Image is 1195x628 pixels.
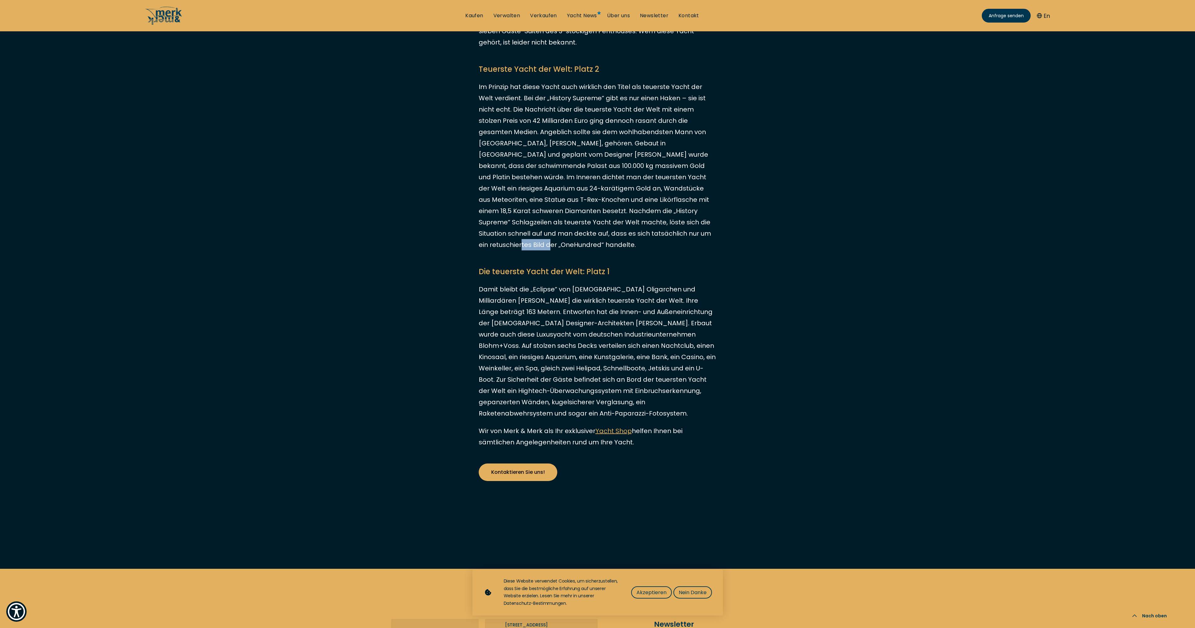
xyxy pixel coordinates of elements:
span: Anfrage senden [989,13,1024,19]
button: Show Accessibility Preferences [6,601,27,622]
button: En [1037,12,1050,20]
a: Über uns [607,12,630,19]
a: Anfrage senden [982,9,1031,23]
p: Damit bleibt die „Eclipse“ von [DEMOGRAPHIC_DATA] Oligarchen und Milliardären [PERSON_NAME] die w... [479,284,717,419]
a: Kaufen [465,12,483,19]
a: Kontakt [678,12,699,19]
a: Newsletter [640,12,668,19]
a: Kontaktieren Sie uns! [479,463,557,481]
p: Wir von Merk & Merk als Ihr exklusiver helfen Ihnen bei sämtlichen Angelegenheiten rund um Ihre Y... [479,425,717,448]
h2: Teuerste Yacht der Welt: Platz 2 [479,64,717,75]
div: Diese Website verwendet Cookies, um sicherzustellen, dass Sie die bestmögliche Erfahrung auf unse... [504,578,619,607]
button: Nein Danke [673,586,712,599]
h2: Die teuerste Yacht der Welt: Platz 1 [479,266,717,277]
a: Verkaufen [530,12,557,19]
a: Yacht Shop [595,427,632,435]
a: Datenschutz-Bestimmungen [504,600,566,606]
span: Nein Danke [679,589,707,596]
a: Verwalten [493,12,520,19]
a: Yacht News [567,12,597,19]
button: Akzeptieren [631,586,672,599]
span: Akzeptieren [636,589,667,596]
button: Nach oben [1123,604,1176,628]
p: Im Prinzip hat diese Yacht auch wirklich den Titel als teuerste Yacht der Welt verdient. Bei der ... [479,81,717,250]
